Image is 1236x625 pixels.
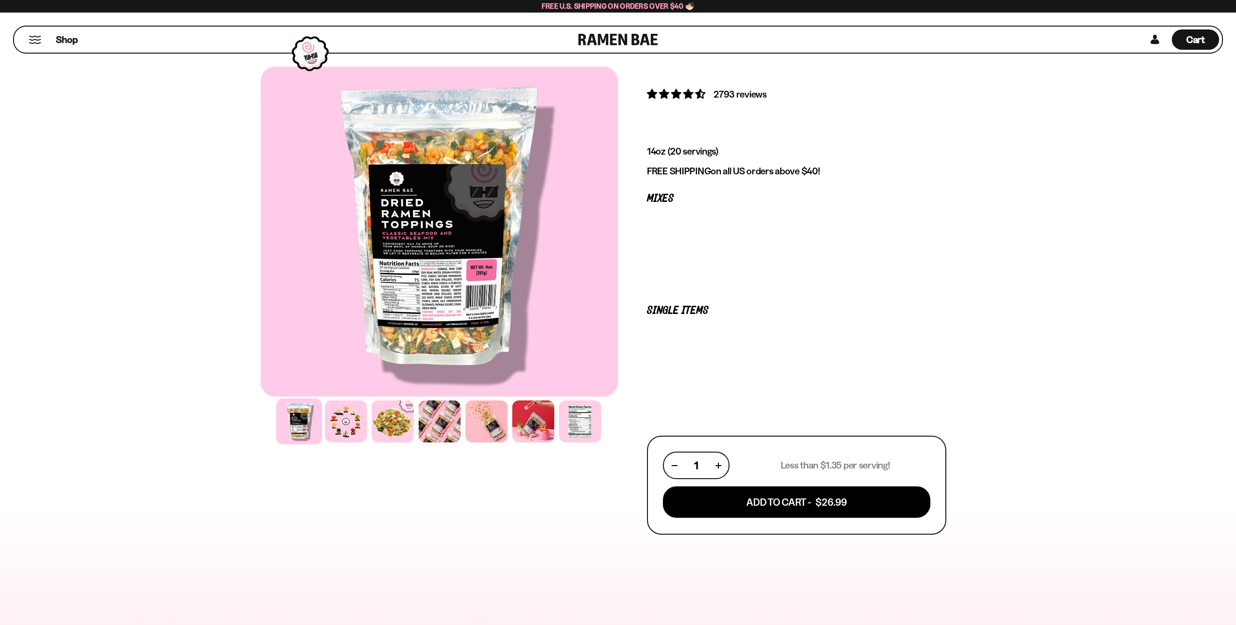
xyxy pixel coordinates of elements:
a: Shop [56,29,78,50]
span: 1 [694,459,698,471]
p: Single Items [647,306,946,315]
p: Mixes [647,194,946,203]
span: Free U.S. Shipping on Orders over $40 🍜 [542,1,695,11]
p: on all US orders above $40! [647,165,946,177]
a: Cart [1172,27,1219,53]
button: Mobile Menu Trigger [28,36,42,44]
span: 4.68 stars [647,88,707,100]
p: Less than $1.35 per serving! [781,459,890,471]
span: Cart [1186,34,1205,45]
button: Add To Cart - $26.99 [663,486,930,518]
strong: FREE SHIPPING [647,165,711,177]
span: 2793 reviews [714,88,767,100]
span: Shop [56,33,78,46]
